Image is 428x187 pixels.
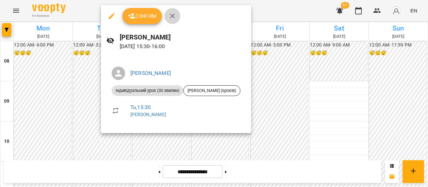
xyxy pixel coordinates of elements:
a: Tu , 15:30 [130,104,151,110]
div: [PERSON_NAME] (6років) [183,85,240,96]
span: [PERSON_NAME] (6років) [184,88,240,94]
a: [PERSON_NAME] [130,70,171,76]
a: [PERSON_NAME] [130,112,166,117]
span: Індивідуальний урок (30 хвилин) [112,88,183,94]
h6: [PERSON_NAME] [120,32,246,42]
button: Confirm [122,8,162,24]
p: [DATE] 15:30 - 16:00 [120,42,246,51]
span: Confirm [128,12,156,20]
